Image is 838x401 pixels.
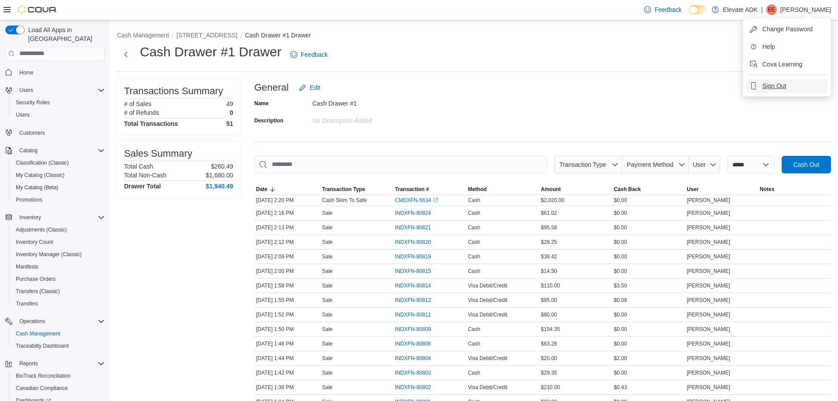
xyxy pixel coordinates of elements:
button: Users [9,109,108,121]
p: Sale [322,210,333,217]
span: Transaction Type [559,161,606,168]
span: INDXFN-80814 [395,282,431,289]
a: Customers [16,128,48,138]
button: Help [747,40,827,54]
p: Sale [322,355,333,362]
a: Transfers [12,298,41,309]
p: Sale [322,326,333,333]
a: Adjustments (Classic) [12,224,70,235]
span: $95.00 [541,297,557,304]
div: [DATE] 1:55 PM [254,295,320,305]
button: Security Roles [9,96,108,109]
span: My Catalog (Beta) [12,182,105,193]
h1: Cash Drawer #1 Drawer [140,43,282,61]
span: Cash [468,253,480,260]
button: Transaction Type [554,156,622,173]
span: INDXFN-80820 [395,239,431,246]
h6: # of Sales [124,100,151,107]
span: Purchase Orders [12,274,105,284]
span: User [693,161,706,168]
span: $80.00 [541,311,557,318]
button: Users [16,85,37,96]
span: Sign Out [762,81,786,90]
a: Feedback [287,46,331,63]
p: Elevate ADK [723,4,758,15]
span: Feedback [655,5,681,14]
span: Cash Management [16,330,60,337]
span: Load All Apps in [GEOGRAPHIC_DATA] [25,26,105,43]
p: [PERSON_NAME] [780,4,831,15]
span: Transfers [12,298,105,309]
button: Promotions [9,194,108,206]
p: 0 [230,109,233,116]
button: Transfers (Classic) [9,285,108,298]
p: 49 [226,100,233,107]
span: Cash Back [614,186,640,193]
div: $0.00 [612,266,685,276]
span: EE [768,4,775,15]
span: Manifests [12,261,105,272]
span: Reports [16,358,105,369]
button: Transfers [9,298,108,310]
div: $0.00 [612,324,685,335]
button: My Catalog (Classic) [9,169,108,181]
h3: Transactions Summary [124,86,223,96]
button: INDXFN-80814 [395,280,440,291]
span: Payment Method [627,161,673,168]
button: Payment Method [622,156,689,173]
div: $0.08 [612,295,685,305]
span: Canadian Compliance [12,383,105,394]
button: Cova Learning [747,57,827,71]
button: Cash Out [782,156,831,173]
button: INDXFN-80806 [395,338,440,349]
button: Inventory Manager (Classic) [9,248,108,261]
span: [PERSON_NAME] [687,239,730,246]
div: $0.00 [612,208,685,218]
span: [PERSON_NAME] [687,384,730,391]
button: INDXFN-80802 [395,382,440,393]
button: Amount [539,184,612,195]
button: Customers [2,126,108,139]
span: My Catalog (Classic) [12,170,105,180]
button: Reports [16,358,41,369]
span: Cash [468,268,480,275]
div: [DATE] 2:13 PM [254,222,320,233]
span: Users [19,87,33,94]
span: Notes [760,186,774,193]
button: Manifests [9,261,108,273]
span: [PERSON_NAME] [687,224,730,231]
span: $95.58 [541,224,557,231]
div: $0.00 [612,338,685,349]
span: Operations [19,318,45,325]
div: [DATE] 2:16 PM [254,208,320,218]
div: $0.00 [612,309,685,320]
div: [DATE] 1:58 PM [254,280,320,291]
button: Transaction Type [320,184,393,195]
button: User [685,184,758,195]
button: INDXFN-80812 [395,295,440,305]
div: [DATE] 1:42 PM [254,368,320,378]
div: [DATE] 2:20 PM [254,195,320,206]
span: $110.00 [541,282,560,289]
h3: Sales Summary [124,148,192,159]
span: My Catalog (Classic) [16,172,65,179]
button: Date [254,184,320,195]
nav: An example of EuiBreadcrumbs [117,31,831,41]
span: Visa Debit/Credit [468,355,508,362]
span: Manifests [16,263,38,270]
button: Inventory [2,211,108,224]
a: Cash Management [12,328,64,339]
span: Classification (Classic) [16,159,69,166]
span: INDXFN-80815 [395,268,431,275]
label: Description [254,117,283,124]
button: Purchase Orders [9,273,108,285]
span: [PERSON_NAME] [687,282,730,289]
button: INDXFN-80820 [395,237,440,247]
div: [DATE] 1:44 PM [254,353,320,364]
button: Cash Management [117,32,169,39]
div: $0.00 [612,251,685,262]
button: INDXFN-80804 [395,353,440,364]
span: Operations [16,316,105,327]
a: Inventory Count [12,237,57,247]
a: Classification (Classic) [12,158,73,168]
